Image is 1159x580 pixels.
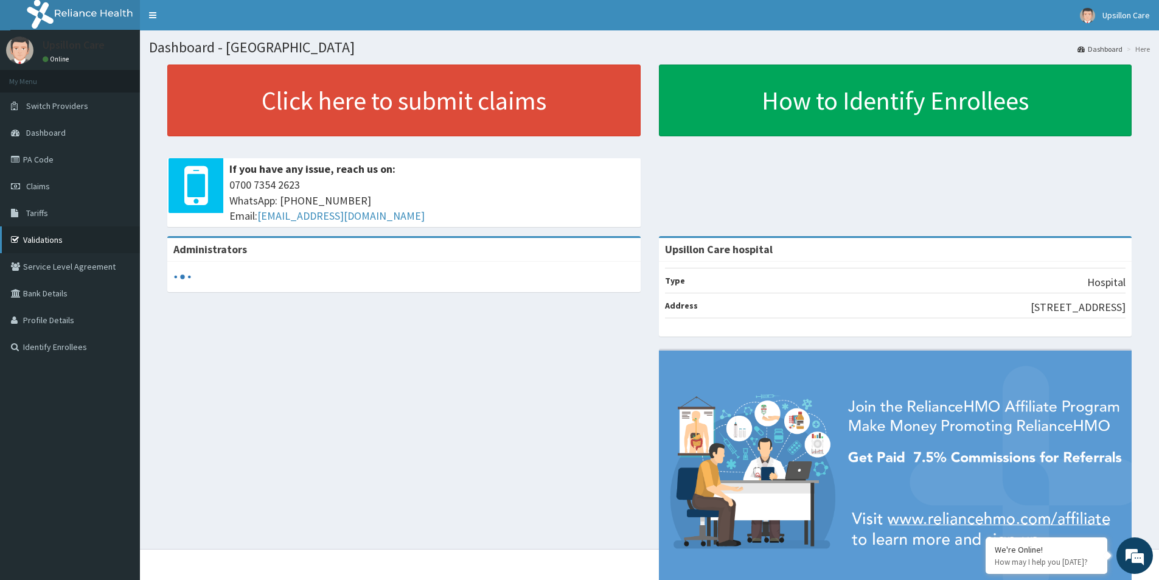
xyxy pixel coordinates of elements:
p: Upsillon Care [43,40,105,51]
li: Here [1124,44,1150,54]
div: We're Online! [995,544,1098,555]
span: Upsillon Care [1102,10,1150,21]
p: [STREET_ADDRESS] [1031,299,1126,315]
h1: Dashboard - [GEOGRAPHIC_DATA] [149,40,1150,55]
img: User Image [6,37,33,64]
span: Switch Providers [26,100,88,111]
b: If you have any issue, reach us on: [229,162,395,176]
b: Administrators [173,242,247,256]
a: Online [43,55,72,63]
svg: audio-loading [173,268,192,286]
a: How to Identify Enrollees [659,65,1132,136]
a: Click here to submit claims [167,65,641,136]
span: Tariffs [26,208,48,218]
img: User Image [1080,8,1095,23]
a: Dashboard [1077,44,1122,54]
span: Claims [26,181,50,192]
b: Type [665,275,685,286]
span: 0700 7354 2623 WhatsApp: [PHONE_NUMBER] Email: [229,177,635,224]
strong: Upsillon Care hospital [665,242,773,256]
p: Hospital [1087,274,1126,290]
b: Address [665,300,698,311]
p: How may I help you today? [995,557,1098,567]
a: [EMAIL_ADDRESS][DOMAIN_NAME] [257,209,425,223]
span: Dashboard [26,127,66,138]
